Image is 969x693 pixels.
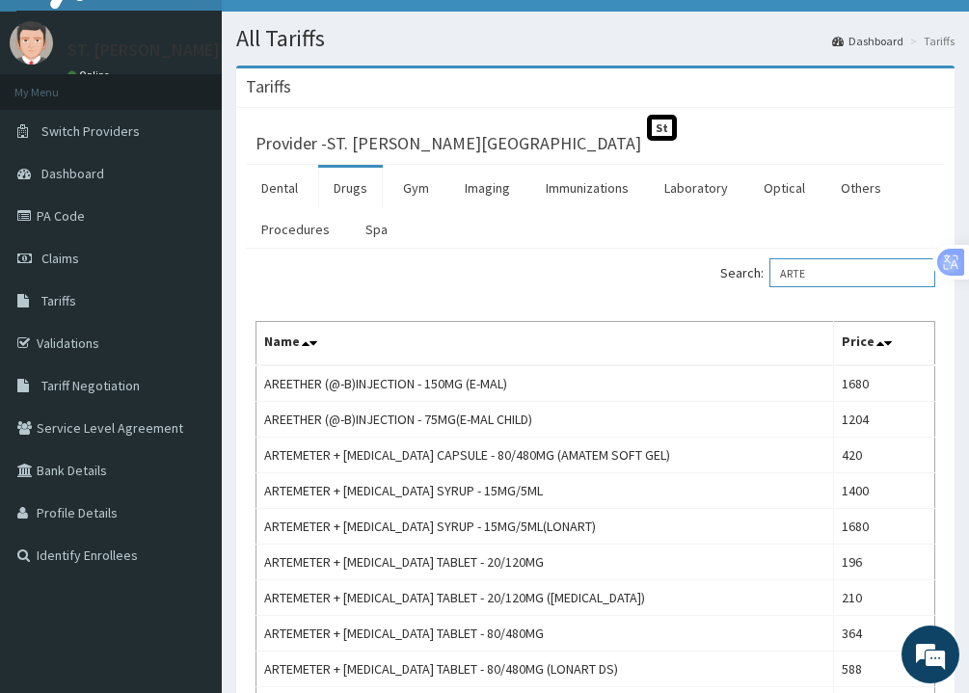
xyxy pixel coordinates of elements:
[67,41,379,59] p: ST. [PERSON_NAME][GEOGRAPHIC_DATA]
[825,168,897,208] a: Others
[256,652,834,687] td: ARTEMETER + [MEDICAL_DATA] TABLET - 80/480MG (LONART DS)
[256,365,834,402] td: AREETHER (@-B)INJECTION - 150MG (E-MAL)
[833,509,934,545] td: 1680
[246,168,313,208] a: Dental
[256,473,834,509] td: ARTEMETER + [MEDICAL_DATA] SYRUP - 15MG/5ML
[833,322,934,366] th: Price
[246,78,291,95] h3: Tariffs
[832,33,903,49] a: Dashboard
[256,509,834,545] td: ARTEMETER + [MEDICAL_DATA] SYRUP - 15MG/5ML(LONART)
[647,115,677,141] span: St
[236,26,955,51] h1: All Tariffs
[748,168,821,208] a: Optical
[256,580,834,616] td: ARTEMETER + [MEDICAL_DATA] TABLET - 20/120MG ([MEDICAL_DATA])
[388,168,444,208] a: Gym
[833,616,934,652] td: 364
[833,365,934,402] td: 1680
[10,476,367,544] textarea: Type your message and hit 'Enter'
[67,68,114,82] a: Online
[36,96,78,145] img: d_794563401_company_1708531726252_794563401
[833,545,934,580] td: 196
[41,292,76,309] span: Tariffs
[833,473,934,509] td: 1400
[905,33,955,49] li: Tariffs
[41,122,140,140] span: Switch Providers
[256,545,834,580] td: ARTEMETER + [MEDICAL_DATA] TABLET - 20/120MG
[112,218,266,413] span: We're online!
[350,209,403,250] a: Spa
[649,168,743,208] a: Laboratory
[256,135,641,152] h3: Provider - ST. [PERSON_NAME][GEOGRAPHIC_DATA]
[833,652,934,687] td: 588
[449,168,525,208] a: Imaging
[10,21,53,65] img: User Image
[318,168,383,208] a: Drugs
[769,258,935,287] input: Search:
[41,165,104,182] span: Dashboard
[833,438,934,473] td: 420
[833,402,934,438] td: 1204
[256,616,834,652] td: ARTEMETER + [MEDICAL_DATA] TABLET - 80/480MG
[720,258,935,287] label: Search:
[833,580,934,616] td: 210
[41,250,79,267] span: Claims
[316,10,363,56] div: Minimize live chat window
[256,438,834,473] td: ARTEMETER + [MEDICAL_DATA] CAPSULE - 80/480MG (AMATEM SOFT GEL)
[246,209,345,250] a: Procedures
[100,108,324,133] div: Chat with us now
[256,402,834,438] td: AREETHER (@-B)INJECTION - 75MG(E-MAL CHILD)
[530,168,644,208] a: Immunizations
[256,322,834,366] th: Name
[41,377,140,394] span: Tariff Negotiation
